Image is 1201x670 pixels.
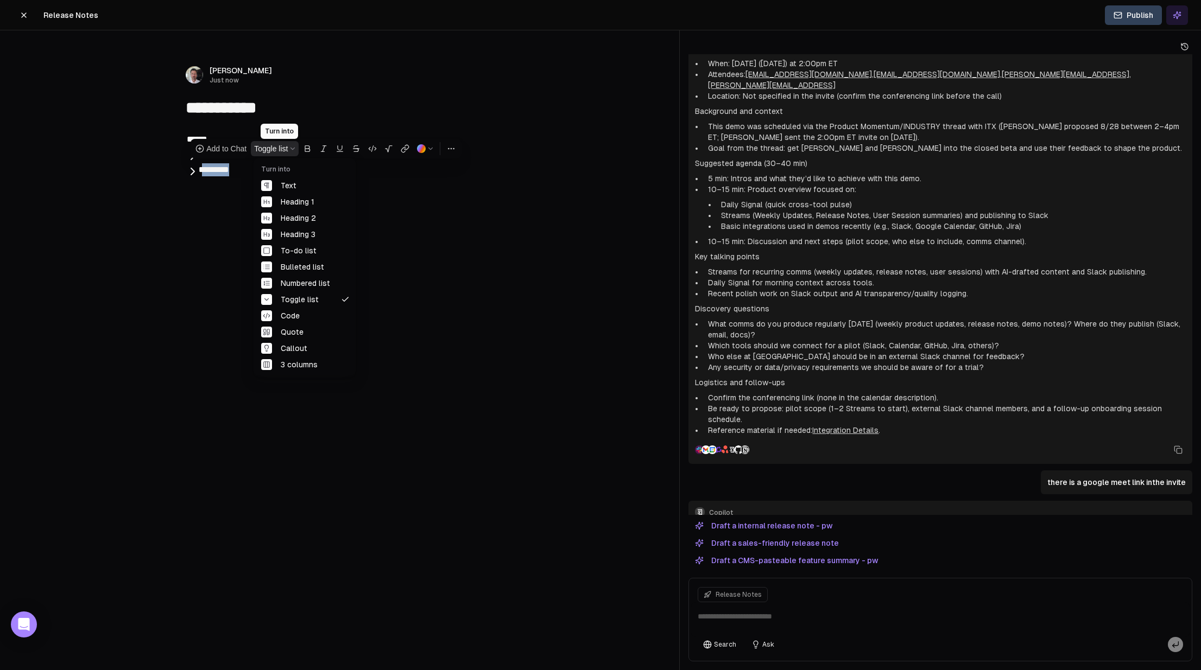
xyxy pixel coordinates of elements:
img: _image [186,66,203,84]
li: Be ready to propose: pilot scope (1–2 Streams to start), external Slack channel members, and a fo... [704,403,1186,425]
button: Publish [1105,5,1162,25]
a: [EMAIL_ADDRESS][DOMAIN_NAME] [745,70,872,79]
span: [PERSON_NAME] [210,65,272,76]
div: Code [256,308,353,323]
div: Turn into [261,124,298,139]
img: Gong [715,445,723,454]
li: Who else at [GEOGRAPHIC_DATA] should be in an external Slack channel for feedback? [704,351,1186,362]
img: GitHub [734,445,743,454]
div: To-do list [256,243,353,258]
a: [EMAIL_ADDRESS][DOMAIN_NAME] [874,70,1000,79]
li: Streams (Weekly Updates, Release Notes, User Session summaries) and publishing to Slack [717,210,1186,221]
img: Gmail [701,445,710,454]
div: Open Intercom Messenger [11,611,37,637]
li: 5 min: Intros and what they’d like to achieve with this demo. [704,173,1186,184]
p: Discovery questions [695,303,1186,314]
div: Heading 2 [256,210,353,226]
button: Ask [746,637,780,652]
li: Attendees: , , , [704,69,1186,91]
div: Bulleted list [256,259,353,275]
div: 3 columns [256,357,353,372]
p: there is a google meet link inthe invite [1047,477,1186,488]
a: Integration Details [812,426,878,435]
li: Basic integrations used in demos recently (e.g., Slack, Google Calendar, GitHub, Jira) [717,221,1186,232]
button: Draft a sales-friendly release note [688,537,845,550]
span: Just now [210,76,272,85]
button: Draft a CMS-pasteable feature summary - pw [688,554,884,567]
li: Daily Signal for morning context across tools. [704,277,1186,288]
div: Numbered list [256,276,353,291]
a: [PERSON_NAME][EMAIL_ADDRESS] [1002,70,1129,79]
li: Any security or data/privacy requirements we should be aware of for a trial? [704,362,1186,373]
div: Toggle list [254,143,288,154]
div: Callout [256,341,353,356]
span: Release Notes [716,590,762,599]
p: Logistics and follow-ups [695,377,1186,388]
li: What comms do you produce regularly [DATE] (weekly product updates, release notes, demo notes)? W... [704,318,1186,340]
li: Which tools should we connect for a pilot (Slack, Calendar, GitHub, Jira, others)? [704,340,1186,351]
li: Recent polish work on Slack output and AI transparency/quality logging. [704,288,1186,299]
li: Streams for recurring comms (weekly updates, release notes, user sessions) with AI-drafted conten... [704,266,1186,277]
span: Release Notes [43,10,98,21]
img: Asana [721,445,730,454]
div: Quote [256,324,353,340]
a: [PERSON_NAME][EMAIL_ADDRESS] [708,81,836,90]
li: 10–15 min: Product overview focused on: [704,184,1186,232]
button: Draft a internal release note - pw [688,519,839,532]
span: Copilot [709,508,1186,517]
li: Daily Signal (quick cross-tool pulse) [717,199,1186,210]
li: 10–15 min: Discussion and next steps (pilot scope, who else to include, comms channel). [704,236,1186,247]
div: Turn into [254,165,356,174]
span: Add to Chat [206,143,246,154]
div: Toggle list [256,292,353,307]
li: This demo was scheduled via the Product Momentum/INDUSTRY thread with ITX ([PERSON_NAME] proposed... [704,121,1186,143]
img: Slack [695,445,704,454]
p: Suggested agenda (30–40 min) [695,158,1186,169]
li: Location: Not specified in the invite (confirm the conferencing link before the call) [704,91,1186,101]
img: Samepage [728,445,736,454]
button: Add to Chat [192,141,250,156]
div: Heading 1 [256,194,353,209]
img: Google Calendar [708,445,717,454]
li: Goal from the thread: get [PERSON_NAME] and [PERSON_NAME] into the closed beta and use their feed... [704,143,1186,154]
li: Reference material if needed: . [704,425,1186,436]
li: When: [DATE] ([DATE]) at 2:00pm ET [704,58,1186,69]
p: Key talking points [695,251,1186,262]
div: Heading 3 [256,227,353,242]
button: Search [698,637,742,652]
div: Text [256,178,353,193]
img: Notion [741,445,749,454]
p: Background and context [695,106,1186,117]
li: Confirm the conferencing link (none in the calendar description). [704,392,1186,403]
